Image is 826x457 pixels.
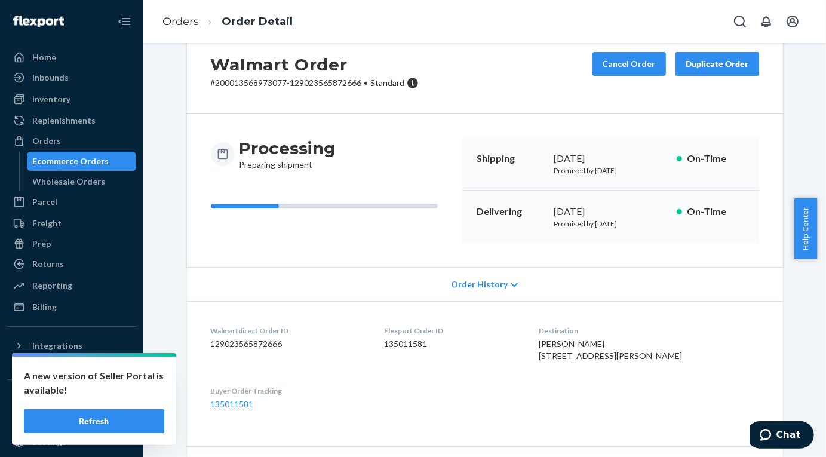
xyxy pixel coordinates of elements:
a: Home [7,48,136,67]
a: Add Integration [7,360,136,375]
span: [PERSON_NAME] [STREET_ADDRESS][PERSON_NAME] [539,339,683,361]
dt: Flexport Order ID [385,326,520,336]
a: Inbounds [7,68,136,87]
dd: 135011581 [385,338,520,350]
a: Freight [7,214,136,233]
p: # 200013568973077-129023565872666 [211,77,419,89]
a: Add Fast Tag [7,413,136,428]
span: • [364,78,369,88]
button: Integrations [7,336,136,355]
h3: Processing [239,137,336,159]
a: Orders [7,131,136,151]
a: Prep [7,234,136,253]
a: Reporting [7,276,136,295]
div: Inbounds [32,72,69,84]
a: Returns [7,254,136,274]
p: Promised by [DATE] [554,165,667,176]
button: Open Search Box [728,10,752,33]
div: Replenishments [32,115,96,127]
span: Order History [451,278,508,290]
img: Flexport logo [13,16,64,27]
div: Ecommerce Orders [33,155,109,167]
div: [DATE] [554,205,667,219]
div: [DATE] [554,152,667,165]
div: Inventory [32,93,70,105]
button: Duplicate Order [675,52,759,76]
div: Wholesale Orders [33,176,106,188]
div: Home [32,51,56,63]
h2: Walmart Order [211,52,419,77]
a: Wholesale Orders [27,172,137,191]
ol: breadcrumbs [153,4,302,39]
p: On-Time [687,205,745,219]
a: Ecommerce Orders [27,152,137,171]
button: Open account menu [781,10,804,33]
a: Replenishments [7,111,136,130]
a: Orders [162,15,199,28]
div: Returns [32,258,64,270]
div: Duplicate Order [686,58,749,70]
p: A new version of Seller Portal is available! [24,369,164,397]
a: Order Detail [222,15,293,28]
button: Refresh [24,409,164,433]
button: Fast Tags [7,389,136,409]
a: Parcel [7,192,136,211]
p: Promised by [DATE] [554,219,667,229]
div: Preparing shipment [239,137,336,171]
p: Shipping [477,152,545,165]
div: Reporting [32,280,72,292]
div: Prep [32,238,51,250]
p: Delivering [477,205,545,219]
a: Billing [7,297,136,317]
button: Close Navigation [112,10,136,33]
span: Standard [371,78,405,88]
iframe: Opens a widget where you can chat to one of our agents [750,421,814,451]
dt: Walmartdirect Order ID [211,326,366,336]
div: Orders [32,135,61,147]
div: Parcel [32,196,57,208]
dt: Buyer Order Tracking [211,386,366,396]
a: Settings [7,433,136,452]
button: Open notifications [754,10,778,33]
p: On-Time [687,152,745,165]
button: Help Center [794,198,817,259]
div: Freight [32,217,62,229]
a: Inventory [7,90,136,109]
dd: 129023565872666 [211,338,366,350]
button: Cancel Order [592,52,666,76]
div: Integrations [32,340,82,352]
dt: Destination [539,326,759,336]
div: Billing [32,301,57,313]
a: 135011581 [211,399,254,409]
